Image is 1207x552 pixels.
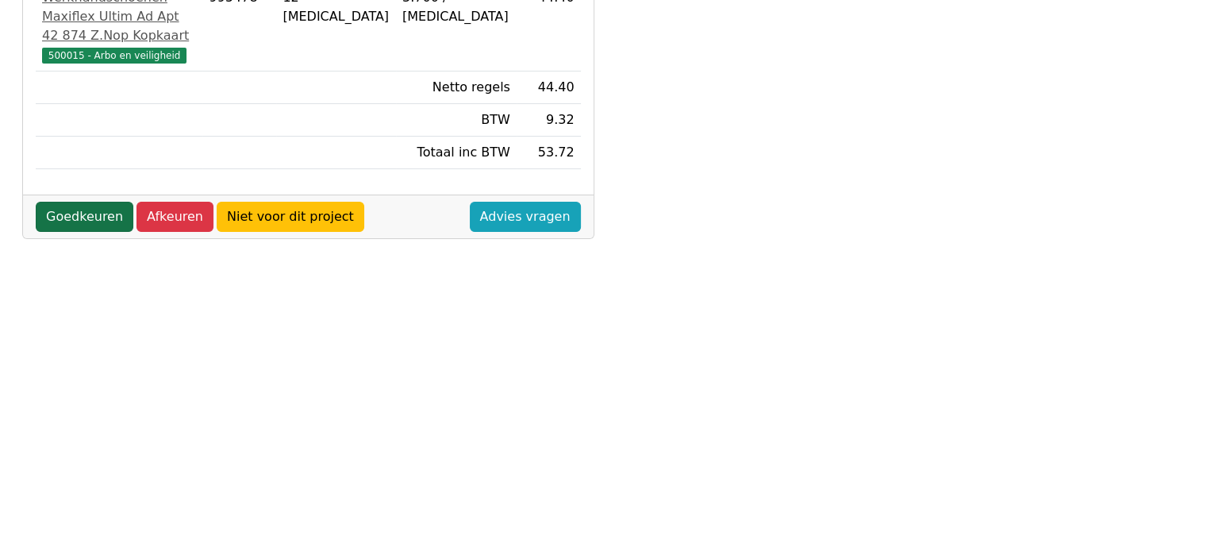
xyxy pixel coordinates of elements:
[517,71,581,104] td: 44.40
[470,202,581,232] a: Advies vragen
[396,104,517,137] td: BTW
[36,202,133,232] a: Goedkeuren
[517,104,581,137] td: 9.32
[396,71,517,104] td: Netto regels
[217,202,364,232] a: Niet voor dit project
[396,137,517,169] td: Totaal inc BTW
[136,202,213,232] a: Afkeuren
[517,137,581,169] td: 53.72
[42,48,186,64] span: 500015 - Arbo en veiligheid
